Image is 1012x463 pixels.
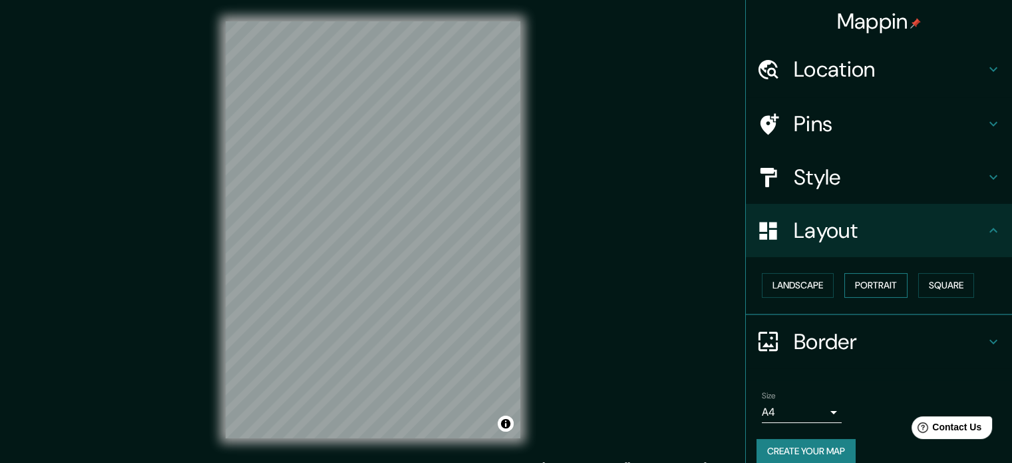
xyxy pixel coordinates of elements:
div: Layout [746,204,1012,257]
div: Style [746,151,1012,204]
button: Landscape [762,273,834,298]
button: Toggle attribution [498,416,514,432]
h4: Layout [794,217,985,244]
canvas: Map [226,21,520,438]
h4: Style [794,164,985,191]
div: A4 [762,402,842,423]
div: Border [746,315,1012,368]
img: pin-icon.png [910,18,921,29]
button: Square [918,273,974,298]
h4: Mappin [837,8,922,35]
label: Size [762,390,776,401]
iframe: Help widget launcher [894,411,997,448]
h4: Location [794,56,985,83]
h4: Border [794,328,985,355]
button: Portrait [844,273,908,298]
div: Location [746,43,1012,96]
div: Pins [746,97,1012,151]
h4: Pins [794,111,985,137]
